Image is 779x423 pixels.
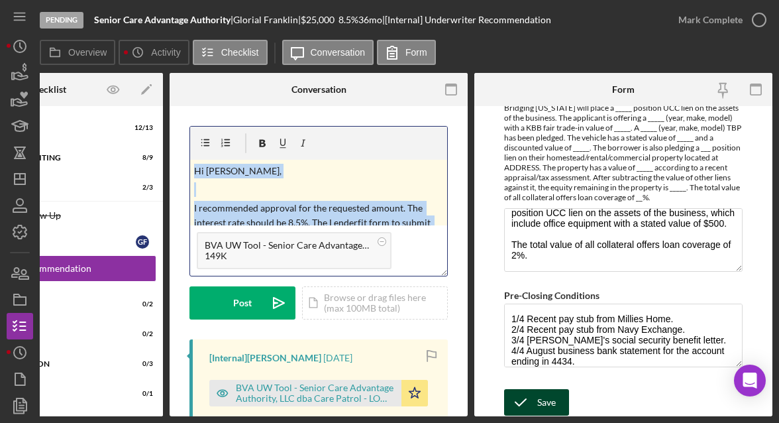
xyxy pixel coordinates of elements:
[129,154,153,162] div: 8 / 9
[537,389,556,416] div: Save
[209,380,428,406] button: BVA UW Tool - Senior Care Advantage Authority, LLC dba Care Patrol - LO Follow-up [DATE].xlsx
[194,201,444,261] p: I recommended approval for the requested amount. The interest rate should be 8.5%. The Lenderfit ...
[221,47,259,58] label: Checklist
[40,40,115,65] button: Overview
[233,15,301,25] div: Glorial Franklin |
[665,7,772,33] button: Mark Complete
[68,47,107,58] label: Overview
[233,286,252,320] div: Post
[323,353,352,363] time: 2025-09-03 17:07
[311,47,366,58] label: Conversation
[504,208,743,272] textarea: Stafford County Economic Development will place a 1st position UCC lien on the assets of the busi...
[504,389,569,416] button: Save
[193,40,268,65] button: Checklist
[136,235,149,249] div: G F
[129,330,153,338] div: 0 / 2
[504,290,599,301] label: Pre-Closing Conditions
[301,14,335,25] span: $25,000
[209,353,321,363] div: [Internal] [PERSON_NAME]
[129,360,153,368] div: 0 / 3
[205,240,370,251] div: BVA UW Tool - Senior Care Advantage Authority, LLC dba Care Patrol - [DATE].xlsx
[612,84,635,95] div: Form
[94,14,231,25] b: Senior Care Advantage Authority
[129,184,153,192] div: 2 / 3
[129,390,153,398] div: 0 / 1
[40,12,83,29] div: Pending
[129,300,153,308] div: 0 / 2
[189,286,295,320] button: Post
[678,7,743,33] div: Mark Complete
[382,15,551,25] div: | [Internal] Underwriter Recommendation
[236,383,395,404] div: BVA UW Tool - Senior Care Advantage Authority, LLC dba Care Patrol - LO Follow-up [DATE].xlsx
[504,304,743,367] textarea: 1/4 Recent pay stub from Millies Home. 2/4 Recent pay stub from Navy Exchange. 3/4 [PERSON_NAME]'...
[358,15,382,25] div: 36 mo
[338,15,358,25] div: 8.5 %
[129,124,153,132] div: 12 / 13
[28,84,66,95] div: Checklist
[282,40,374,65] button: Conversation
[405,47,427,58] label: Form
[151,47,180,58] label: Activity
[291,84,346,95] div: Conversation
[734,365,766,396] div: Open Intercom Messenger
[205,251,370,261] div: 149K
[194,164,444,178] p: Hi [PERSON_NAME],
[119,40,189,65] button: Activity
[94,15,233,25] div: |
[504,103,743,202] div: Bridging [US_STATE] will place a _____ position UCC lien on the assets of the business. The appli...
[377,40,436,65] button: Form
